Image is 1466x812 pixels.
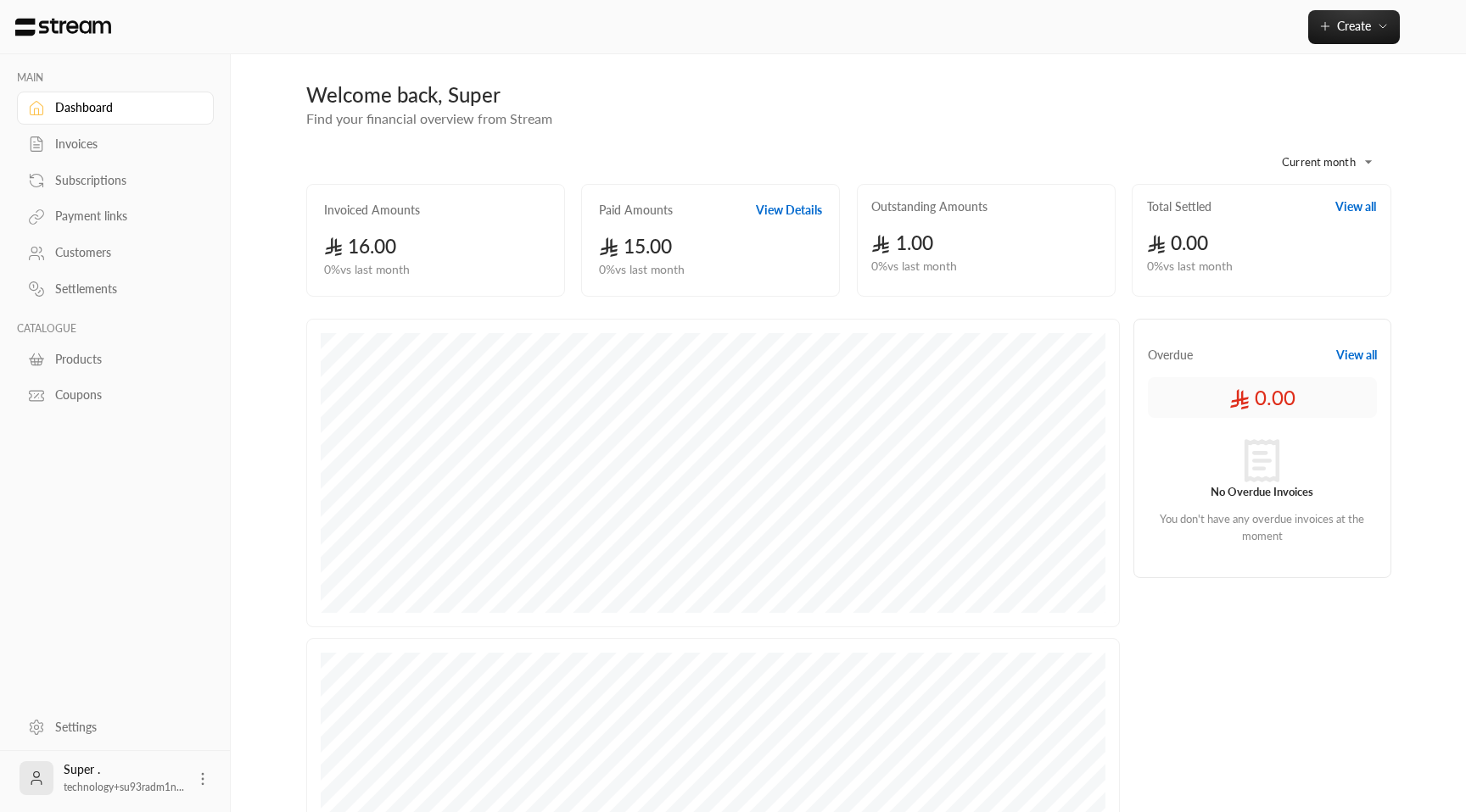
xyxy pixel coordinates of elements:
[1211,485,1313,498] strong: No Overdue Invoices
[1335,198,1376,215] button: View all
[17,71,214,85] p: MAIN
[306,110,552,126] span: Find your financial overview from Stream
[17,200,214,233] a: Payment links
[1337,19,1371,33] span: Create
[324,261,410,279] span: 0 % vs last month
[17,379,214,412] a: Coupons
[1256,140,1383,184] div: Current month
[55,172,193,189] div: Subscriptions
[17,128,214,161] a: Invoices
[1156,511,1368,544] p: You don't have any overdue invoices at the moment
[55,208,193,225] div: Payment links
[17,322,214,336] p: CATALOGUE
[1147,198,1211,215] h2: Total Settled
[17,342,214,375] a: Products
[1308,10,1400,44] button: Create
[871,198,988,215] h2: Outstanding Amounts
[324,202,420,219] h2: Invoiced Amounts
[599,235,672,258] span: 15.00
[17,710,214,743] a: Settings
[17,273,214,306] a: Settlements
[55,136,193,153] div: Invoices
[55,244,193,261] div: Customers
[55,387,193,403] div: Coupons
[1147,231,1209,254] span: 0.00
[55,281,193,298] div: Settlements
[756,202,822,219] button: View Details
[17,236,214,270] a: Customers
[55,99,193,116] div: Dashboard
[17,92,214,125] a: Dashboard
[871,258,957,275] span: 0 % vs last month
[871,231,933,254] span: 1.00
[1147,258,1233,275] span: 0 % vs last month
[55,719,193,736] div: Settings
[324,235,397,258] span: 16.00
[1229,384,1295,411] span: 0.00
[306,81,1391,108] div: Welcome back, Super
[1148,347,1193,364] span: Overdue
[55,351,193,368] div: Products
[17,164,214,197] a: Subscriptions
[599,261,685,279] span: 0 % vs last month
[1336,347,1377,364] button: View all
[64,761,184,795] div: Super .
[64,781,184,793] span: technology+su93radm1n...
[599,202,673,219] h2: Paid Amounts
[14,18,113,36] img: Logo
